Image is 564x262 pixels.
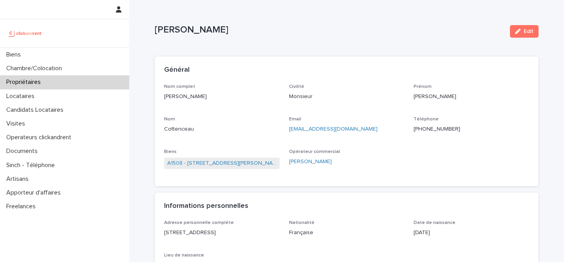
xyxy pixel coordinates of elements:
p: [PHONE_NUMBER] [414,125,529,133]
span: Lieu de naissance [164,253,204,258]
p: Chambre/Colocation [3,65,68,72]
p: Locataires [3,93,41,100]
p: [PERSON_NAME] [155,24,504,36]
h2: Général [164,66,190,75]
p: Apporteur d'affaires [3,189,67,196]
p: Freelances [3,203,42,210]
span: Civilité [289,84,304,89]
span: Opérateur commercial [289,149,340,154]
p: Operateurs clickandrent [3,134,78,141]
span: Téléphone [414,117,439,122]
p: [PERSON_NAME] [414,93,529,101]
p: Candidats Locataires [3,106,70,114]
p: Cottenceau [164,125,280,133]
p: Propriétaires [3,78,47,86]
span: Biens [164,149,177,154]
img: UCB0brd3T0yccxBKYDjQ [6,25,44,41]
h2: Informations personnelles [164,202,248,211]
p: [STREET_ADDRESS] [164,229,280,237]
a: [PERSON_NAME] [289,158,332,166]
span: Date de naissance [414,220,456,225]
span: Nom [164,117,175,122]
p: Française [289,229,405,237]
span: Prénom [414,84,432,89]
p: Biens [3,51,27,58]
p: [DATE] [414,229,529,237]
p: Sinch - Téléphone [3,162,61,169]
p: Documents [3,147,44,155]
span: Edit [524,29,533,34]
span: Adresse personnelle complète [164,220,234,225]
p: Artisans [3,175,35,183]
p: Monsieur [289,93,405,101]
span: Nom complet [164,84,195,89]
span: Nationalité [289,220,315,225]
a: A1508 - [STREET_ADDRESS][PERSON_NAME] [167,159,277,167]
span: Email [289,117,301,122]
a: [EMAIL_ADDRESS][DOMAIN_NAME] [289,126,378,132]
p: [PERSON_NAME] [164,93,280,101]
button: Edit [510,25,539,38]
p: Visites [3,120,31,127]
